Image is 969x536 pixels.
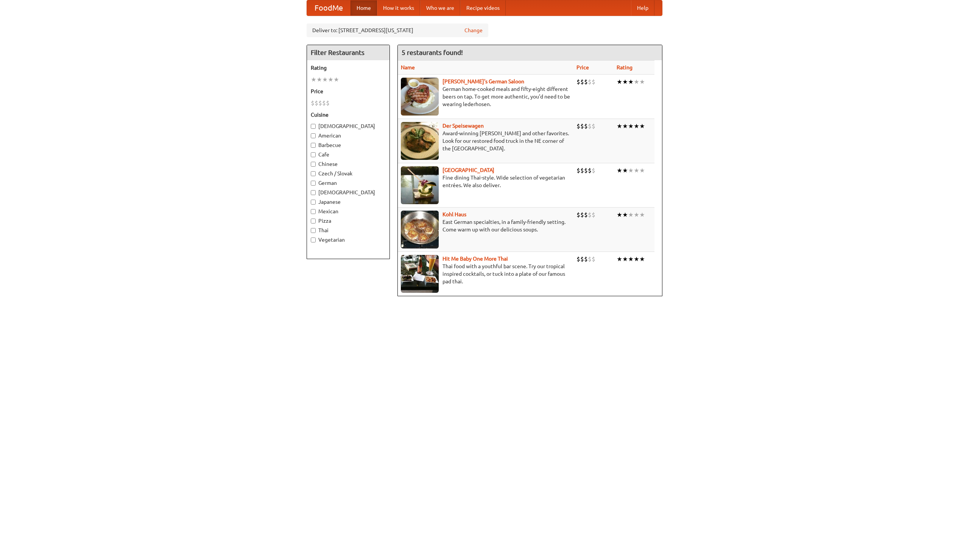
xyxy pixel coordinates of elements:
li: ★ [628,122,634,130]
label: German [311,179,386,187]
li: ★ [622,78,628,86]
li: $ [580,78,584,86]
h5: Price [311,88,386,95]
li: $ [580,211,584,219]
label: Chinese [311,160,386,168]
a: [GEOGRAPHIC_DATA] [442,167,494,173]
li: ★ [634,255,639,263]
li: ★ [628,166,634,175]
li: $ [311,99,315,107]
a: How it works [377,0,420,16]
li: $ [580,255,584,263]
li: $ [592,78,595,86]
a: [PERSON_NAME]'s German Saloon [442,78,524,84]
input: [DEMOGRAPHIC_DATA] [311,190,316,195]
label: [DEMOGRAPHIC_DATA] [311,189,386,196]
input: Vegetarian [311,238,316,242]
li: $ [318,99,322,107]
a: Who we are [420,0,460,16]
input: Japanese [311,200,316,205]
div: Deliver to: [STREET_ADDRESS][US_STATE] [307,23,488,37]
label: Pizza [311,217,386,225]
li: $ [576,166,580,175]
a: Kohl Haus [442,211,466,217]
li: ★ [628,78,634,86]
input: Mexican [311,209,316,214]
b: Hit Me Baby One More Thai [442,256,508,262]
input: Barbecue [311,143,316,148]
li: ★ [617,166,622,175]
li: ★ [628,255,634,263]
p: German home-cooked meals and fifty-eight different beers on tap. To get more authentic, you'd nee... [401,85,570,108]
h4: Filter Restaurants [307,45,389,60]
li: $ [592,122,595,130]
li: ★ [639,211,645,219]
label: American [311,132,386,139]
a: Help [631,0,654,16]
label: Mexican [311,208,386,215]
p: Thai food with a youthful bar scene. Try our tropical inspired cocktails, or tuck into a plate of... [401,263,570,285]
img: speisewagen.jpg [401,122,439,160]
li: ★ [639,78,645,86]
li: ★ [634,166,639,175]
li: ★ [617,122,622,130]
ng-pluralize: 5 restaurants found! [402,49,463,56]
input: American [311,133,316,138]
li: ★ [622,122,628,130]
label: Japanese [311,198,386,206]
li: ★ [622,211,628,219]
img: esthers.jpg [401,78,439,116]
label: Barbecue [311,141,386,149]
a: Home [351,0,377,16]
a: Name [401,64,415,70]
li: ★ [628,211,634,219]
li: $ [588,255,592,263]
li: $ [576,255,580,263]
label: Cafe [311,151,386,158]
li: $ [592,166,595,175]
li: ★ [617,211,622,219]
img: kohlhaus.jpg [401,211,439,248]
a: FoodMe [307,0,351,16]
li: ★ [311,75,316,84]
li: $ [322,99,326,107]
li: ★ [634,211,639,219]
input: Czech / Slovak [311,171,316,176]
label: Thai [311,227,386,234]
li: ★ [328,75,333,84]
a: Change [464,27,483,34]
a: Price [576,64,589,70]
a: Der Speisewagen [442,123,484,129]
a: Recipe videos [460,0,506,16]
li: $ [584,255,588,263]
a: Rating [617,64,632,70]
input: Cafe [311,152,316,157]
label: Vegetarian [311,236,386,244]
input: Chinese [311,162,316,167]
input: [DEMOGRAPHIC_DATA] [311,124,316,129]
li: $ [592,255,595,263]
li: ★ [639,166,645,175]
img: satay.jpg [401,166,439,204]
li: ★ [634,78,639,86]
li: $ [588,211,592,219]
li: $ [584,78,588,86]
li: ★ [617,78,622,86]
li: ★ [639,122,645,130]
li: ★ [322,75,328,84]
p: Fine dining Thai-style. Wide selection of vegetarian entrées. We also deliver. [401,174,570,189]
li: ★ [622,255,628,263]
li: ★ [639,255,645,263]
input: Pizza [311,219,316,223]
input: Thai [311,228,316,233]
p: East German specialties, in a family-friendly setting. Come warm up with our delicious soups. [401,218,570,233]
li: ★ [634,122,639,130]
label: [DEMOGRAPHIC_DATA] [311,122,386,130]
img: babythai.jpg [401,255,439,293]
li: ★ [617,255,622,263]
li: $ [315,99,318,107]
